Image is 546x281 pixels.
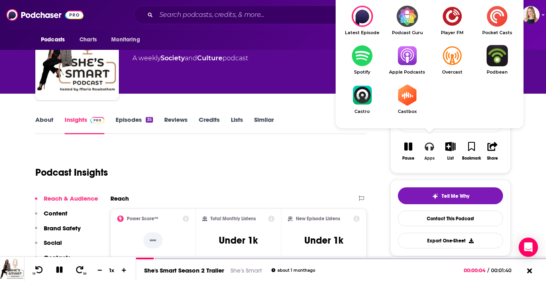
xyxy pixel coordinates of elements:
button: 30 [73,265,88,275]
div: A weekly podcast [132,53,248,63]
a: Reviews [164,116,187,134]
h1: Podcast Insights [35,166,108,178]
a: CastroCastro [340,84,385,114]
button: Bookmark [461,137,482,166]
a: She’s Smart [230,267,262,274]
span: 10 [33,272,35,275]
a: InsightsPodchaser Pro [65,116,104,134]
input: Search podcasts, credits, & more... [156,8,367,21]
button: Social [35,239,62,254]
a: About [35,116,53,134]
h3: Under 1k [219,234,258,246]
a: Lists [231,116,243,134]
a: Podcast GuruPodcast Guru [385,6,430,35]
button: Pause [398,137,419,166]
a: SpotifySpotify [340,45,385,75]
img: She’s Smart [37,18,117,98]
h2: New Episode Listens [296,216,340,222]
a: Charts [74,32,102,47]
div: 1 x [105,267,119,273]
p: Content [44,209,67,217]
button: 10 [31,265,46,275]
span: Monitoring [111,34,140,45]
p: -- [143,232,163,248]
a: PodbeanPodbean [475,45,520,75]
h3: Under 1k [304,234,343,246]
button: Share [482,137,503,166]
img: tell me why sparkle [432,193,438,199]
div: Bookmark [462,156,481,161]
a: Pocket CastsPocket Casts [475,6,520,35]
a: She's Smart Season 2 Trailer [144,267,224,274]
button: open menu [106,32,150,47]
a: Apple PodcastsApple Podcasts [385,45,430,75]
h2: Total Monthly Listens [210,216,256,222]
span: and [185,54,197,62]
span: Charts [79,34,97,45]
div: Apps [424,156,435,161]
img: Podchaser - Follow, Share and Rate Podcasts [6,7,84,23]
p: Brand Safety [44,224,81,232]
img: Podchaser Pro [90,117,104,123]
div: List [447,156,454,161]
a: Similar [254,116,274,134]
button: List [440,137,461,166]
span: 30 [83,272,86,275]
span: 00:01:40 [489,267,520,273]
span: Castbox [385,109,430,114]
a: Society [161,54,185,62]
button: open menu [35,32,75,47]
div: Search podcasts, credits, & more... [134,6,436,24]
span: Overcast [430,70,475,75]
span: Podcast Guru [385,30,430,35]
a: Contact This Podcast [398,211,503,226]
p: Reach & Audience [44,195,98,202]
button: Contacts [35,254,71,269]
h2: Reach [110,195,129,202]
div: Pause [402,156,414,161]
span: Podbean [475,70,520,75]
span: Spotify [340,70,385,75]
p: Contacts [44,254,71,261]
span: Tell Me Why [442,193,469,199]
span: 00:00:04 [464,267,487,273]
button: Apps [419,137,440,166]
a: CastboxCastbox [385,84,430,114]
h2: Power Score™ [127,216,158,222]
div: Share [487,156,498,161]
span: Logged in as Ilana.Dvir [522,6,540,24]
span: Podcasts [41,34,65,45]
a: Credits [199,116,220,134]
span: Latest Episode [340,30,385,35]
span: / [487,267,489,273]
span: Pocket Casts [475,30,520,35]
div: 35 [146,117,153,123]
button: Brand Safety [35,224,81,239]
div: Open Intercom Messenger [519,238,538,257]
div: about 1 month ago [271,268,315,273]
div: She’s Smart on Latest Episode [340,6,385,35]
a: Player FMPlayer FM [430,6,475,35]
span: Player FM [430,30,475,35]
a: OvercastOvercast [430,45,475,75]
button: tell me why sparkleTell Me Why [398,187,503,204]
p: Social [44,239,62,246]
span: Apple Podcasts [385,70,430,75]
a: Culture [197,54,222,62]
img: User Profile [522,6,540,24]
button: Reach & Audience [35,195,98,209]
button: Export One-Sheet [398,233,503,248]
a: Episodes35 [116,116,153,134]
span: Castro [340,109,385,114]
button: Show profile menu [522,6,540,24]
button: Content [35,209,67,224]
